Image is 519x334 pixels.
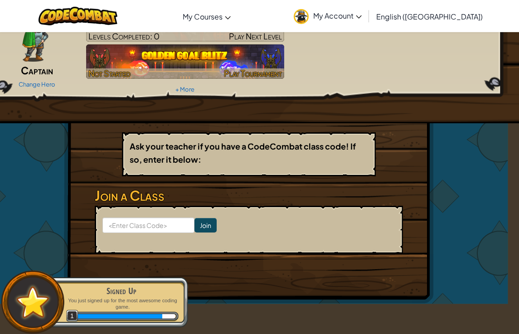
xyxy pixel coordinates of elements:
[178,4,235,29] a: My Courses
[64,297,179,310] p: You just signed up for the most awesome coding game.
[194,218,217,232] input: Join
[64,285,179,297] div: Signed Up
[88,68,131,78] span: Not Started
[372,4,487,29] a: English ([GEOGRAPHIC_DATA])
[294,9,309,24] img: avatar
[12,282,53,322] img: default.png
[21,64,53,77] span: Captain
[66,310,78,322] span: 1
[130,141,356,165] b: Ask your teacher if you have a CodeCombat class code! If so, enter it below:
[95,185,403,206] h3: Join a Class
[229,31,282,41] span: Play Next Level
[86,44,284,79] a: Not StartedPlay Tournament
[102,218,194,233] input: <Enter Class Code>
[175,86,194,93] a: + More
[19,81,55,88] a: Change Hero
[39,7,118,25] img: CodeCombat logo
[22,7,48,62] img: captain-pose.png
[86,44,284,79] img: Golden Goal
[183,12,223,21] span: My Courses
[224,68,282,78] span: Play Tournament
[376,12,483,21] span: English ([GEOGRAPHIC_DATA])
[88,31,160,41] span: Levels Completed: 0
[289,2,366,30] a: My Account
[313,11,362,20] span: My Account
